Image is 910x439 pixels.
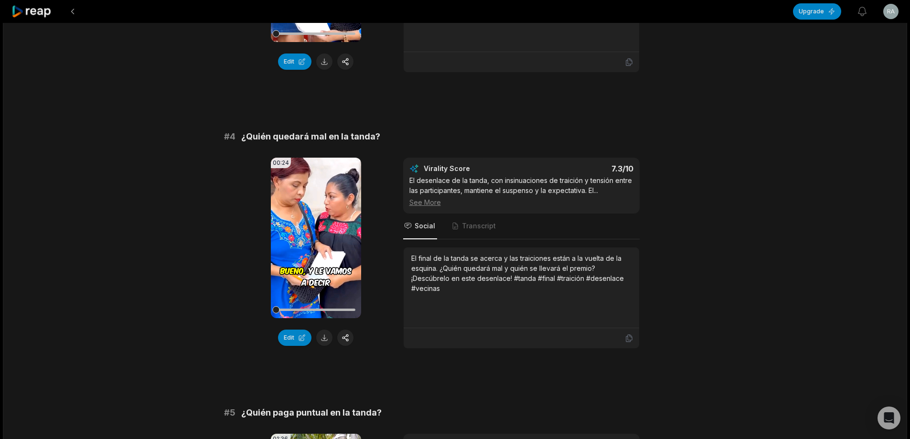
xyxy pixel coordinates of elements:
span: ¿Quién paga puntual en la tanda? [241,406,382,419]
nav: Tabs [403,214,640,239]
div: Virality Score [424,164,526,173]
button: Edit [278,330,311,346]
button: Edit [278,54,311,70]
video: Your browser does not support mp4 format. [271,158,361,318]
span: # 4 [224,130,236,143]
div: 7.3 /10 [531,164,633,173]
span: Social [415,221,435,231]
span: Transcript [462,221,496,231]
span: ¿Quién quedará mal en la tanda? [241,130,380,143]
div: Open Intercom Messenger [878,407,900,429]
div: El final de la tanda se acerca y las traiciones están a la vuelta de la esquina. ¿Quién quedará m... [411,253,632,293]
div: El desenlace de la tanda, con insinuaciones de traición y tensión entre las participantes, mantie... [409,175,633,207]
div: See More [409,197,633,207]
span: # 5 [224,406,236,419]
button: Upgrade [793,3,841,20]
